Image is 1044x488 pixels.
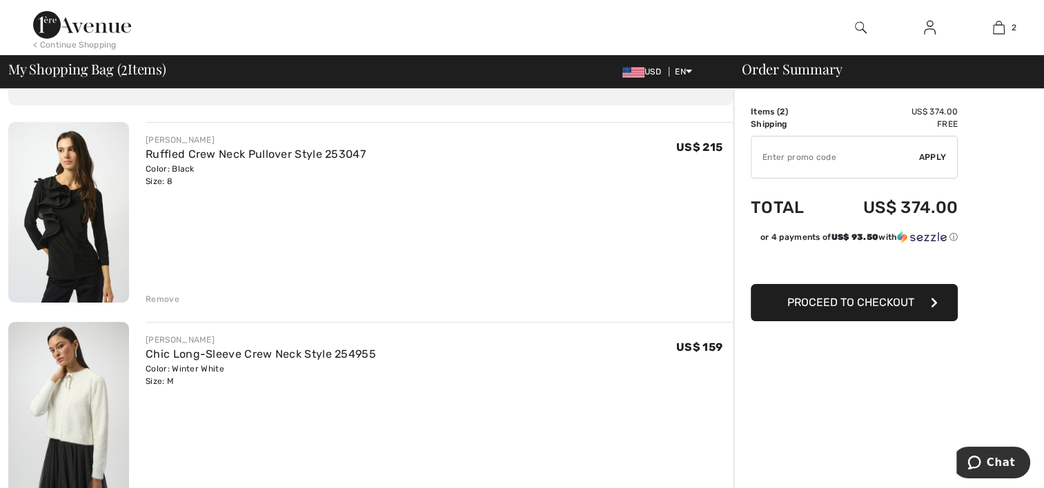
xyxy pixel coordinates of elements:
[8,62,166,76] span: My Shopping Bag ( Items)
[676,340,722,354] span: US$ 159
[146,293,179,305] div: Remove
[831,232,878,242] span: US$ 93.50
[622,67,644,78] img: US Dollar
[919,151,947,163] span: Apply
[146,134,366,146] div: [PERSON_NAME]
[1012,21,1016,34] span: 2
[33,39,117,51] div: < Continue Shopping
[622,67,667,77] span: USD
[780,107,785,116] span: 2
[825,184,958,231] td: US$ 374.00
[725,62,1036,76] div: Order Summary
[675,67,692,77] span: EN
[825,118,958,130] td: Free
[993,19,1005,36] img: My Bag
[913,19,947,37] a: Sign In
[146,363,376,387] div: Color: Winter White Size: M
[146,163,366,187] div: Color: Black Size: 8
[760,231,958,243] div: or 4 payments of with
[146,347,376,360] a: Chic Long-Sleeve Crew Neck Style 254955
[751,231,958,248] div: or 4 payments ofUS$ 93.50withSezzle Click to learn more about Sezzle
[751,105,825,118] td: Items ( )
[33,11,131,39] img: 1ère Avenue
[751,136,919,178] input: Promo code
[146,148,366,161] a: Ruffled Crew Neck Pullover Style 253047
[751,248,958,279] iframe: PayPal-paypal
[897,231,947,243] img: Sezzle
[787,296,914,309] span: Proceed to Checkout
[146,334,376,346] div: [PERSON_NAME]
[676,141,722,154] span: US$ 215
[751,184,825,231] td: Total
[751,118,825,130] td: Shipping
[121,59,128,77] span: 2
[8,122,129,303] img: Ruffled Crew Neck Pullover Style 253047
[751,284,958,321] button: Proceed to Checkout
[956,447,1030,481] iframe: Opens a widget where you can chat to one of our agents
[924,19,936,36] img: My Info
[855,19,867,36] img: search the website
[825,105,958,118] td: US$ 374.00
[965,19,1032,36] a: 2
